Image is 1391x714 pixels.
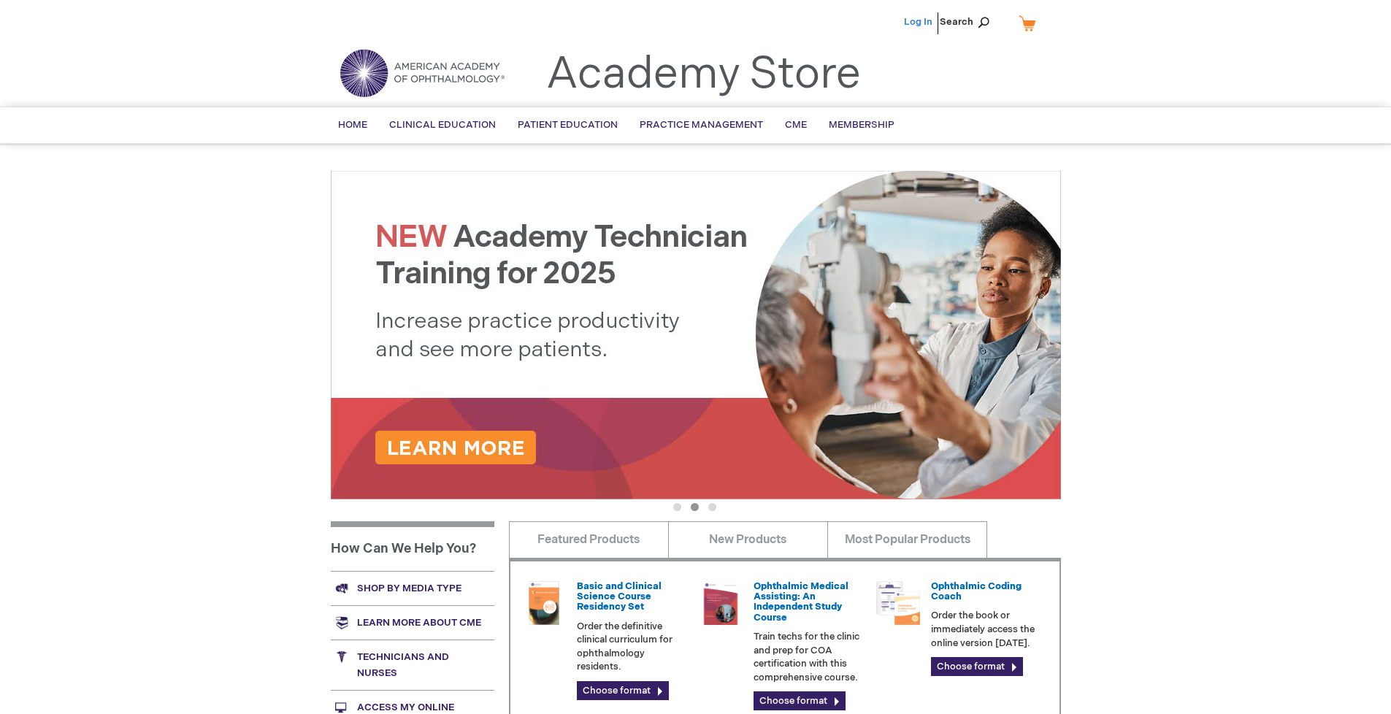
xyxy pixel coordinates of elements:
a: Choose format [931,657,1023,676]
a: Membership [818,107,905,143]
a: Log In [904,16,932,28]
span: Patient Education [518,119,618,131]
img: 02850963u_47.png [522,581,566,625]
a: Learn more about CME [331,605,494,640]
button: 1 of 3 [673,503,681,511]
span: CME [785,119,807,131]
a: Choose format [577,681,669,700]
p: Train techs for the clinic and prep for COA certification with this comprehensive course. [754,630,865,684]
span: Clinical Education [389,119,496,131]
a: CME [774,107,818,143]
a: Patient Education [507,107,629,143]
button: 2 of 3 [691,503,699,511]
a: New Products [668,521,828,558]
button: 3 of 3 [708,503,716,511]
h1: How Can We Help You? [331,521,494,571]
a: Shop by media type [331,571,494,605]
p: Order the book or immediately access the online version [DATE]. [931,609,1042,650]
a: Ophthalmic Medical Assisting: An Independent Study Course [754,580,848,623]
span: Search [940,7,995,37]
a: Academy Store [546,48,861,101]
p: Order the definitive clinical curriculum for ophthalmology residents. [577,620,688,674]
a: Featured Products [509,521,669,558]
span: Membership [829,119,894,131]
a: Clinical Education [378,107,507,143]
a: Basic and Clinical Science Course Residency Set [577,580,662,613]
span: Home [338,119,367,131]
a: Practice Management [629,107,774,143]
a: Most Popular Products [827,521,987,558]
img: codngu_60.png [876,581,920,625]
span: Practice Management [640,119,763,131]
img: 0219007u_51.png [699,581,743,625]
a: Choose format [754,691,846,710]
a: Technicians and nurses [331,640,494,690]
a: Ophthalmic Coding Coach [931,580,1022,602]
